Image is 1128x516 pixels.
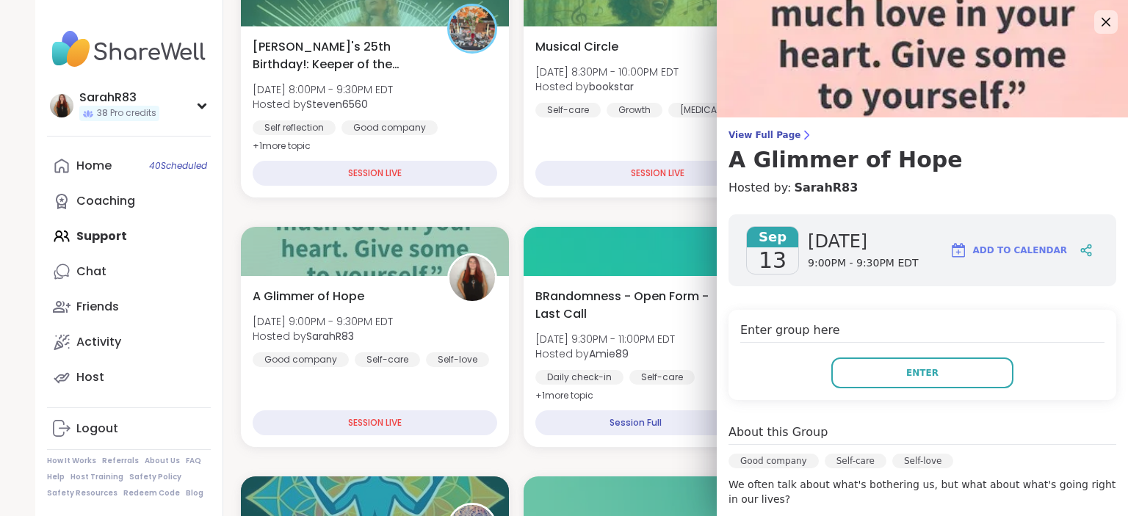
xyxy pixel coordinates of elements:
[535,370,623,385] div: Daily check-in
[70,472,123,482] a: Host Training
[253,329,393,344] span: Hosted by
[149,160,207,172] span: 40 Scheduled
[426,352,489,367] div: Self-love
[892,454,953,468] div: Self-love
[808,256,919,271] span: 9:00PM - 9:30PM EDT
[253,288,364,305] span: A Glimmer of Hope
[253,38,431,73] span: [PERSON_NAME]'s 25th Birthday!: Keeper of the Realms
[76,369,104,385] div: Host
[728,424,828,441] h4: About this Group
[47,456,96,466] a: How It Works
[76,158,112,174] div: Home
[973,244,1067,257] span: Add to Calendar
[449,255,495,301] img: SarahR83
[76,264,106,280] div: Chat
[123,488,180,498] a: Redeem Code
[825,454,886,468] div: Self-care
[76,193,135,209] div: Coaching
[759,247,787,274] span: 13
[589,346,629,361] b: Amie89
[728,179,1116,197] h4: Hosted by:
[728,454,819,468] div: Good company
[47,183,211,219] a: Coaching
[341,120,438,135] div: Good company
[943,233,1074,268] button: Add to Calendar
[355,352,420,367] div: Self-care
[47,488,117,498] a: Safety Resources
[129,472,181,482] a: Safety Policy
[794,179,858,197] a: SarahR83
[47,411,211,446] a: Logout
[253,120,336,135] div: Self reflection
[449,6,495,51] img: Steven6560
[47,472,65,482] a: Help
[535,332,675,346] span: [DATE] 9:30PM - 11:00PM EDT
[253,314,393,329] span: [DATE] 9:00PM - 9:30PM EDT
[906,366,939,379] span: Enter
[47,324,211,360] a: Activity
[728,129,1116,141] span: View Full Page
[808,230,919,253] span: [DATE]
[47,23,211,75] img: ShareWell Nav Logo
[186,488,203,498] a: Blog
[535,288,714,323] span: BRandomness - Open Form - Last Call
[950,241,967,259] img: ShareWell Logomark
[740,321,1104,343] h4: Enter group here
[535,38,618,56] span: Musical Circle
[253,82,393,97] span: [DATE] 8:00PM - 9:30PM EDT
[589,79,634,94] b: bookstar
[253,352,349,367] div: Good company
[47,360,211,395] a: Host
[668,103,765,117] div: [MEDICAL_DATA]
[47,289,211,324] a: Friends
[306,329,354,344] b: SarahR83
[728,147,1116,173] h3: A Glimmer of Hope
[535,79,679,94] span: Hosted by
[306,97,368,112] b: Steven6560
[76,421,118,437] div: Logout
[97,107,156,120] span: 38 Pro credits
[535,346,675,361] span: Hosted by
[145,456,180,466] a: About Us
[47,148,211,183] a: Home40Scheduled
[607,103,662,117] div: Growth
[253,410,497,435] div: SESSION LIVE
[747,227,798,247] span: Sep
[79,90,159,106] div: SarahR83
[102,456,139,466] a: Referrals
[535,65,679,79] span: [DATE] 8:30PM - 10:00PM EDT
[76,334,121,350] div: Activity
[535,161,780,186] div: SESSION LIVE
[535,103,601,117] div: Self-care
[629,370,695,385] div: Self-care
[253,97,393,112] span: Hosted by
[76,299,119,315] div: Friends
[47,254,211,289] a: Chat
[831,357,1013,388] button: Enter
[253,161,497,186] div: SESSION LIVE
[728,129,1116,173] a: View Full PageA Glimmer of Hope
[186,456,201,466] a: FAQ
[535,410,736,435] div: Session Full
[50,94,73,117] img: SarahR83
